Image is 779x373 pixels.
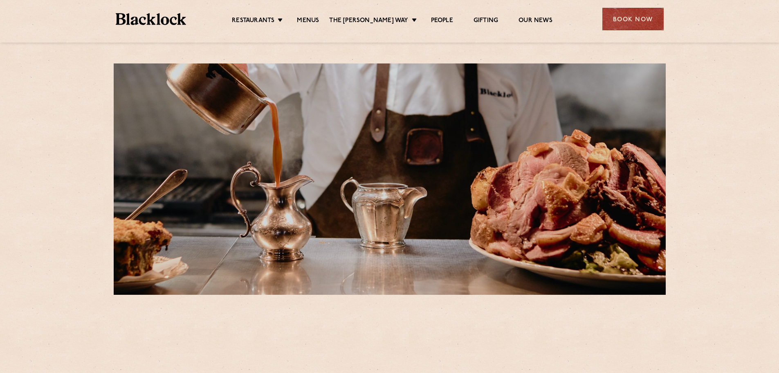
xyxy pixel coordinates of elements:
img: BL_Textured_Logo-footer-cropped.svg [116,13,186,25]
a: Restaurants [232,17,274,26]
a: The [PERSON_NAME] Way [329,17,408,26]
a: Our News [519,17,552,26]
div: Book Now [602,8,664,30]
a: People [431,17,453,26]
a: Menus [297,17,319,26]
a: Gifting [474,17,498,26]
